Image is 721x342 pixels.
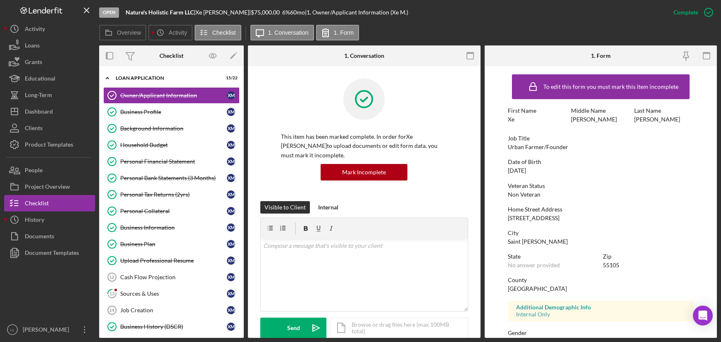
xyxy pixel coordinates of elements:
div: Business Plan [120,241,227,247]
div: State [508,253,599,260]
tspan: 14 [109,308,114,313]
div: X M [227,124,235,133]
div: Business Profile [120,109,227,115]
div: X M [227,223,235,232]
button: Product Templates [4,136,95,153]
label: 1. Form [334,29,354,36]
div: | 1. Owner/Applicant Information (Xe M.) [305,9,408,16]
div: City [508,230,694,236]
tspan: 13 [109,291,114,296]
div: Open [99,7,119,18]
a: Dashboard [4,103,95,120]
div: Dashboard [25,103,53,122]
div: 60 mo [290,9,305,16]
div: Middle Name [571,107,630,114]
tspan: 12 [109,275,114,280]
div: Visible to Client [264,201,306,214]
button: Grants [4,54,95,70]
a: Upload Professional ResumeXM [103,252,240,269]
a: Personal Tax Returns (2yrs)XM [103,186,240,203]
div: X M [227,190,235,199]
div: Checklist [25,195,49,214]
div: X M [227,108,235,116]
div: Internal Only [516,311,685,318]
button: Clients [4,120,95,136]
div: Send [287,318,300,338]
div: Documents [25,228,54,247]
a: Checklist [4,195,95,211]
button: 1. Form [316,25,359,40]
button: Mark Incomplete [321,164,407,180]
div: X M [227,240,235,248]
div: Mark Incomplete [342,164,386,180]
div: Date of Birth [508,159,694,165]
div: Background Information [120,125,227,132]
div: Job Creation [120,307,227,313]
label: Checklist [212,29,236,36]
div: Veteran Status [508,183,694,189]
button: Visible to Client [260,201,310,214]
div: Business Information [120,224,227,231]
text: LL [10,328,15,332]
div: Household Budget [120,142,227,148]
div: X M [227,91,235,100]
label: Activity [169,29,187,36]
div: Business History (DSCR) [120,323,227,330]
div: Cash Flow Projection [120,274,227,280]
div: X M [227,290,235,298]
div: Complete [673,4,698,21]
div: Activity [25,21,45,39]
button: Long-Term [4,87,95,103]
div: Project Overview [25,178,70,197]
div: Educational [25,70,55,89]
a: Owner/Applicant InformationXM [103,87,240,104]
div: X M [227,174,235,182]
button: Activity [148,25,192,40]
div: Long-Term [25,87,52,105]
button: Activity [4,21,95,37]
div: 1. Conversation [344,52,384,59]
button: 1. Conversation [250,25,314,40]
div: X M [227,207,235,215]
div: Saint [PERSON_NAME] [508,238,568,245]
div: [DATE] [508,167,526,174]
a: 13Sources & UsesXM [103,285,240,302]
a: Personal CollateralXM [103,203,240,219]
div: X M [227,306,235,314]
a: Business InformationXM [103,219,240,236]
button: People [4,162,95,178]
a: Educational [4,70,95,87]
div: Personal Tax Returns (2yrs) [120,191,227,198]
div: Job Title [508,135,694,142]
div: $75,000.00 [251,9,282,16]
div: Loans [25,37,40,56]
a: 12Cash Flow ProjectionXM [103,269,240,285]
div: Sources & Uses [120,290,227,297]
div: First Name [508,107,567,114]
label: Overview [117,29,141,36]
div: To edit this form you must mark this item incomplete [543,83,678,90]
button: Documents [4,228,95,245]
div: Grants [25,54,42,72]
a: Business PlanXM [103,236,240,252]
button: Loans [4,37,95,54]
div: [STREET_ADDRESS] [508,215,559,221]
a: 14Job CreationXM [103,302,240,318]
button: Checklist [195,25,241,40]
div: 6 % [282,9,290,16]
button: Project Overview [4,178,95,195]
div: X M [227,323,235,331]
a: Business ProfileXM [103,104,240,120]
button: Complete [665,4,717,21]
div: Product Templates [25,136,73,155]
p: This item has been marked complete. In order for Xe [PERSON_NAME] to upload documents or edit for... [281,132,447,160]
div: [GEOGRAPHIC_DATA] [508,285,567,292]
button: Overview [99,25,146,40]
a: Personal Financial StatementXM [103,153,240,170]
a: Personal Bank Statements (3 Months)XM [103,170,240,186]
div: Additional Demographic Info [516,304,685,311]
